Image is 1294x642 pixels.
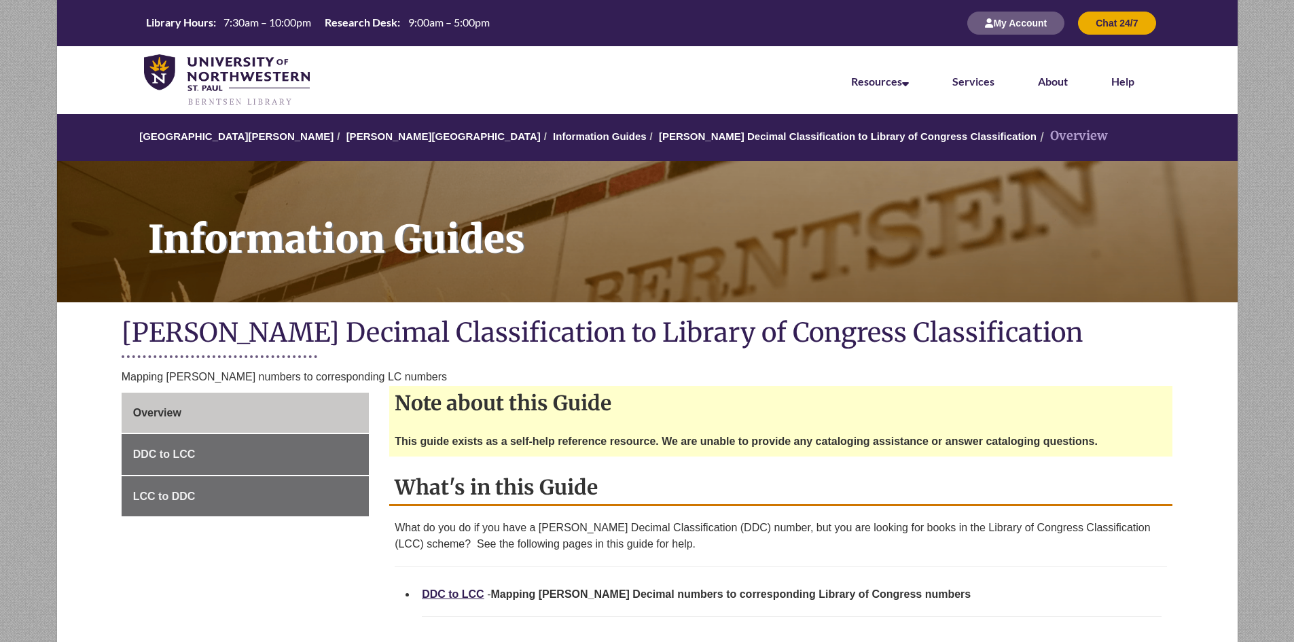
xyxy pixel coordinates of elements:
[141,15,495,31] a: Hours Today
[144,54,310,107] img: UNWSP Library Logo
[133,491,196,502] span: LCC to DDC
[346,130,541,142] a: [PERSON_NAME][GEOGRAPHIC_DATA]
[1111,75,1134,88] a: Help
[1037,126,1107,146] li: Overview
[408,16,490,29] span: 9:00am – 5:00pm
[395,520,1167,552] p: What do you do if you have a [PERSON_NAME] Decimal Classification (DDC) number, but you are looki...
[851,75,909,88] a: Resources
[122,371,447,382] span: Mapping [PERSON_NAME] numbers to corresponding LC numbers
[416,580,1167,637] li: -
[422,588,484,600] a: DDC to LCC
[122,316,1173,352] h1: [PERSON_NAME] Decimal Classification to Library of Congress Classification
[133,161,1238,285] h1: Information Guides
[57,161,1238,302] a: Information Guides
[553,130,647,142] a: Information Guides
[395,435,1098,447] strong: This guide exists as a self-help reference resource. We are unable to provide any cataloging assi...
[141,15,218,30] th: Library Hours:
[122,476,369,517] a: LCC to DDC
[223,16,311,29] span: 7:30am – 10:00pm
[490,588,971,600] strong: Mapping [PERSON_NAME] Decimal numbers to corresponding Library of Congress numbers
[139,130,334,142] a: [GEOGRAPHIC_DATA][PERSON_NAME]
[122,434,369,475] a: DDC to LCC
[389,470,1172,506] h2: What's in this Guide
[1078,12,1155,35] button: Chat 24/7
[967,17,1064,29] a: My Account
[659,130,1037,142] a: [PERSON_NAME] Decimal Classification to Library of Congress Classification
[1078,17,1155,29] a: Chat 24/7
[122,393,369,517] div: Guide Page Menu
[952,75,994,88] a: Services
[133,448,196,460] span: DDC to LCC
[389,386,1172,420] h2: Note about this Guide
[122,393,369,433] a: Overview
[133,407,181,418] span: Overview
[141,15,495,30] table: Hours Today
[967,12,1064,35] button: My Account
[319,15,402,30] th: Research Desk:
[1038,75,1068,88] a: About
